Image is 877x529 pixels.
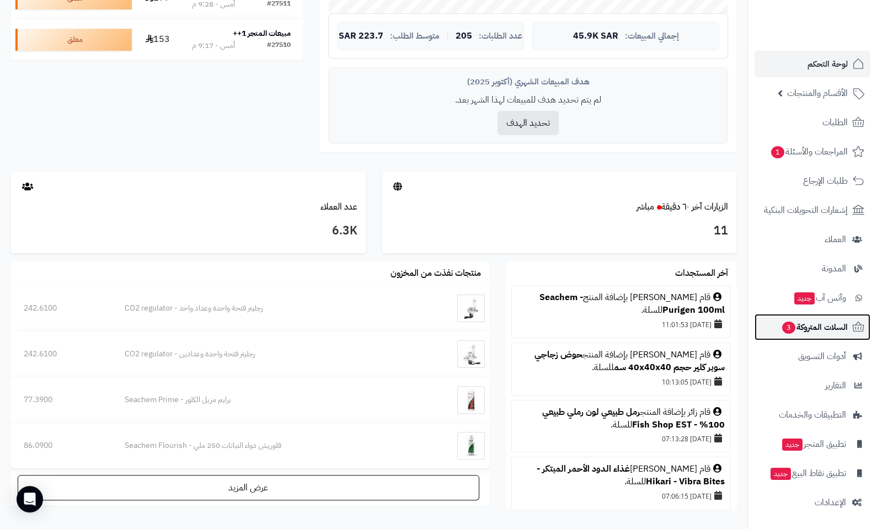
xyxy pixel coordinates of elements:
[771,146,785,159] span: 1
[125,349,414,360] div: رجليتر فتحة واحدة وعدادين - CO2 regulator
[337,94,719,106] p: لم يتم تحديد هدف للمبيعات لهذا الشهر بعد.
[391,222,729,241] h3: 11
[19,222,357,241] h3: 6.3K
[787,86,848,101] span: الأقسام والمنتجات
[457,432,485,459] img: فلوريش دواء النباتات 250 ملي - Seachem Flourish
[637,200,728,213] a: الزيارات آخر ٦٠ دقيقةمباشر
[517,374,725,389] div: [DATE] 10:13:05
[782,322,796,334] span: 3
[808,56,848,72] span: لوحة التحكم
[779,407,846,423] span: التطبيقات والخدمات
[764,202,848,218] span: إشعارات التحويلات البنكية
[782,439,803,451] span: جديد
[539,291,725,317] a: Seachem - Purigen 100ml
[755,255,870,282] a: المدونة
[771,468,791,480] span: جديد
[755,109,870,136] a: الطلبات
[267,40,291,51] div: #27510
[456,31,472,41] span: 205
[822,115,848,130] span: الطلبات
[755,489,870,516] a: الإعدادات
[825,232,846,247] span: العملاء
[18,475,479,500] a: عرض المزيد
[815,495,846,510] span: الإعدادات
[17,486,43,512] div: Open Intercom Messenger
[822,261,846,276] span: المدونة
[136,19,179,60] td: 153
[446,32,449,40] span: |
[517,488,725,504] div: [DATE] 07:06:15
[457,386,485,414] img: برايم مزيل الكلور - Seachem Prime
[320,200,357,213] a: عدد العملاء
[517,291,725,317] div: قام [PERSON_NAME] بإضافة المنتج للسلة.
[542,405,725,431] a: رمل طبيعي لون رملي طبيعي 100% - Fish Shop EST
[803,173,848,189] span: طلبات الإرجاع
[125,440,414,451] div: فلوريش دواء النباتات 250 ملي - Seachem Flourish
[534,348,725,374] a: حوض زجاجي سوبر كلير حجم 40x40x40 سم
[781,436,846,452] span: تطبيق المتجر
[192,40,235,51] div: أمس - 9:17 م
[755,285,870,311] a: وآتس آبجديد
[825,378,846,393] span: التقارير
[457,295,485,322] img: رجليتر فتحة واحدة وعداد واحد - CO2 regulator
[755,226,870,253] a: العملاء
[517,406,725,431] div: قام زائر بإضافة المنتج للسلة.
[337,76,719,88] div: هدف المبيعات الشهري (أكتوبر 2025)
[755,197,870,223] a: إشعارات التحويلات البنكية
[755,402,870,428] a: التطبيقات والخدمات
[479,31,522,41] span: عدد الطلبات:
[798,349,846,364] span: أدوات التسويق
[675,269,728,279] h3: آخر المستجدات
[755,372,870,399] a: التقارير
[15,29,132,51] div: معلق
[573,31,618,41] span: 45.9K SAR
[781,319,848,335] span: السلات المتروكة
[755,138,870,165] a: المراجعات والأسئلة1
[802,25,867,49] img: logo-2.png
[390,31,440,41] span: متوسط الطلب:
[517,431,725,446] div: [DATE] 07:13:28
[637,200,654,213] small: مباشر
[125,303,414,314] div: رجليتر فتحة واحدة وعداد واحد - CO2 regulator
[755,343,870,370] a: أدوات التسويق
[755,168,870,194] a: طلبات الإرجاع
[770,144,848,159] span: المراجعات والأسئلة
[517,317,725,332] div: [DATE] 11:01:53
[233,28,291,39] strong: مبيعات المتجر 1++
[755,314,870,340] a: السلات المتروكة3
[755,51,870,77] a: لوحة التحكم
[625,31,679,41] span: إجمالي المبيعات:
[24,303,99,314] div: 242.6100
[769,466,846,481] span: تطبيق نقاط البيع
[24,394,99,405] div: 77.3900
[517,349,725,374] div: قام [PERSON_NAME] بإضافة المنتج للسلة.
[391,269,481,279] h3: منتجات نفذت من المخزون
[755,460,870,487] a: تطبيق نقاط البيعجديد
[517,463,725,488] div: قام [PERSON_NAME] للسلة.
[537,462,725,488] a: غذاء الدود الأحمر المبتكر - Hikari - Vibra Bites
[498,111,559,135] button: تحديد الهدف
[793,290,846,306] span: وآتس آب
[794,292,815,304] span: جديد
[339,31,383,41] span: 223.7 SAR
[24,349,99,360] div: 242.6100
[125,394,414,405] div: برايم مزيل الكلور - Seachem Prime
[24,440,99,451] div: 86.0900
[457,340,485,368] img: رجليتر فتحة واحدة وعدادين - CO2 regulator
[755,431,870,457] a: تطبيق المتجرجديد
